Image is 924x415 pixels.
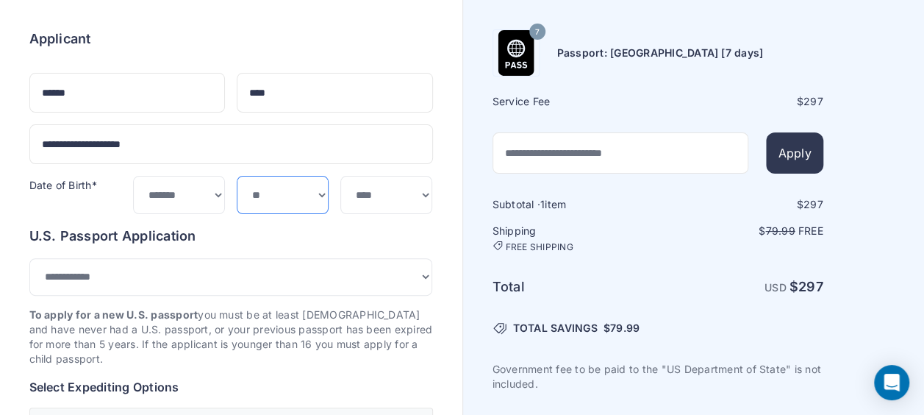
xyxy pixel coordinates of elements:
[493,362,823,391] p: Government fee to be paid to the "US Department of State" is not included.
[874,365,909,400] div: Open Intercom Messenger
[798,224,823,237] span: Free
[493,197,656,212] h6: Subtotal · item
[29,226,433,246] h6: U.S. Passport Application
[659,197,823,212] div: $
[493,224,656,253] h6: Shipping
[610,322,640,334] span: 79.99
[765,224,795,237] span: 79.99
[513,321,598,336] span: TOTAL SAVINGS
[764,281,787,294] span: USD
[29,179,97,191] label: Date of Birth*
[29,308,198,321] strong: To apply for a new U.S. passport
[604,321,640,336] span: $
[766,132,823,174] button: Apply
[534,22,539,41] span: 7
[803,95,823,107] span: 297
[557,46,764,60] h6: Passport: [GEOGRAPHIC_DATA] [7 days]
[659,94,823,109] div: $
[493,94,656,109] h6: Service Fee
[798,279,823,294] span: 297
[29,308,433,366] p: you must be at least [DEMOGRAPHIC_DATA] and have never had a U.S. passport, or your previous pass...
[540,198,545,210] span: 1
[493,30,539,76] img: Product Name
[29,378,433,396] h6: Select Expediting Options
[789,279,823,294] strong: $
[506,241,573,253] span: FREE SHIPPING
[803,198,823,210] span: 297
[493,277,656,297] h6: Total
[659,224,823,238] p: $
[29,29,91,49] h6: Applicant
